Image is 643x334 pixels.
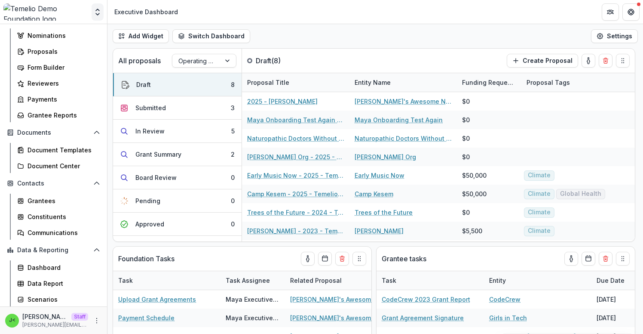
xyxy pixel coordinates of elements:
[521,73,629,92] div: Proposal Tags
[564,252,578,266] button: toggle-assigned-to-me
[14,276,104,291] a: Data Report
[285,271,392,290] div: Related Proposal
[521,78,575,87] div: Proposal Tags
[355,97,452,106] a: [PERSON_NAME]'s Awesome Nonprofit
[113,271,220,290] div: Task
[28,212,97,221] div: Constituents
[17,180,90,187] span: Contacts
[242,78,294,87] div: Proposal Title
[14,76,104,90] a: Reviewers
[242,73,349,92] div: Proposal Title
[14,44,104,59] a: Proposals
[113,29,169,43] button: Add Widget
[247,208,344,217] a: Trees of the Future - 2024 - Temelio General [PERSON_NAME]
[231,173,235,182] div: 0
[285,276,347,285] div: Related Proposal
[507,54,578,68] button: Create Proposal
[355,115,443,124] a: Maya Onboarding Test Again
[231,220,235,229] div: 0
[17,129,90,136] span: Documents
[28,95,97,104] div: Payments
[528,227,551,235] span: Climate
[247,97,318,106] a: 2025 - [PERSON_NAME]
[352,252,366,266] button: Drag
[14,226,104,240] a: Communications
[14,260,104,275] a: Dashboard
[377,271,484,290] div: Task
[290,295,387,304] a: [PERSON_NAME]'s Awesome Nonprofit - 2023 - Temelio General Operating Grant Proposal
[484,271,591,290] div: Entity
[349,73,457,92] div: Entity Name
[377,276,401,285] div: Task
[355,171,404,180] a: Early Music Now
[489,295,521,304] a: CodeCrew
[247,171,344,180] a: Early Music Now - 2025 - Temelio General [PERSON_NAME]
[355,134,452,143] a: Naturopathic Doctors Without Borders Inc
[616,54,630,68] button: Drag
[113,189,242,213] button: Pending0
[335,252,349,266] button: Delete card
[3,3,88,21] img: Temelio Demo Foundation logo
[622,3,640,21] button: Get Help
[462,171,487,180] div: $50,000
[172,29,250,43] button: Switch Dashboard
[220,271,285,290] div: Task Assignee
[528,172,551,179] span: Climate
[462,134,470,143] div: $0
[301,252,315,266] button: toggle-assigned-to-me
[231,80,235,89] div: 8
[382,295,470,304] a: CodeCrew 2023 Grant Report
[462,152,470,161] div: $0
[462,115,470,124] div: $0
[355,226,404,235] a: [PERSON_NAME]
[135,150,181,159] div: Grant Summary
[17,247,90,254] span: Data & Reporting
[113,213,242,236] button: Approved0
[231,196,235,205] div: 0
[118,254,175,264] p: Foundation Tasks
[247,152,344,161] a: [PERSON_NAME] Org - 2025 - Temelio General [PERSON_NAME]
[113,73,242,96] button: Draft8
[135,196,160,205] div: Pending
[3,176,104,190] button: Open Contacts
[355,208,413,217] a: Trees of the Future
[582,54,595,68] button: toggle-assigned-to-me
[28,263,97,272] div: Dashboard
[231,127,235,136] div: 5
[355,189,393,198] a: Camp Kesem
[226,313,280,322] div: Maya Executive Director
[231,103,235,112] div: 3
[290,313,387,322] a: [PERSON_NAME]'s Awesome Nonprofit - 2023 - Temelio General [PERSON_NAME] Proposal
[28,47,97,56] div: Proposals
[28,63,97,72] div: Form Builder
[135,103,166,112] div: Submitted
[113,120,242,143] button: In Review5
[582,252,595,266] button: Calendar
[355,152,416,161] a: [PERSON_NAME] Org
[28,111,97,120] div: Grantee Reports
[247,189,344,198] a: Camp Kesem - 2025 - Temelio General [PERSON_NAME]
[591,276,630,285] div: Due Date
[111,6,181,18] nav: breadcrumb
[92,315,102,326] button: More
[118,295,196,304] a: Upload Grant Agreements
[14,143,104,157] a: Document Templates
[28,279,97,288] div: Data Report
[220,276,275,285] div: Task Assignee
[318,252,332,266] button: Calendar
[382,254,426,264] p: Grantee tasks
[28,295,97,304] div: Scenarios
[382,313,464,322] a: Grant Agreement Signature
[118,313,175,322] a: Payment Schedule
[71,313,88,321] p: Staff
[484,276,511,285] div: Entity
[247,226,344,235] a: [PERSON_NAME] - 2023 - Temelio General Operating Grant Proposal
[591,29,638,43] button: Settings
[247,115,344,124] a: Maya Onboarding Test Again - 2025 - Temelio General [PERSON_NAME] Proposal
[14,210,104,224] a: Constituents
